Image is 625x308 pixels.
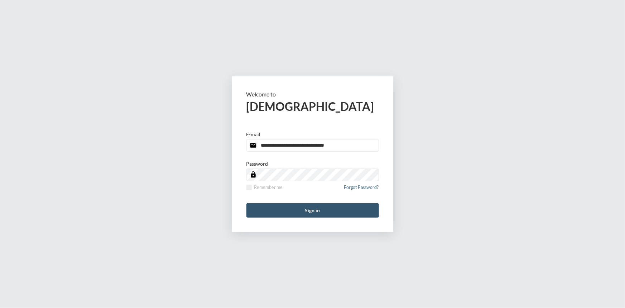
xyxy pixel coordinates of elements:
p: E-mail [246,131,261,137]
button: Sign in [246,203,379,218]
a: Forgot Password? [344,185,379,194]
p: Welcome to [246,91,379,98]
label: Remember me [246,185,283,190]
p: Password [246,161,268,167]
h2: [DEMOGRAPHIC_DATA] [246,99,379,113]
